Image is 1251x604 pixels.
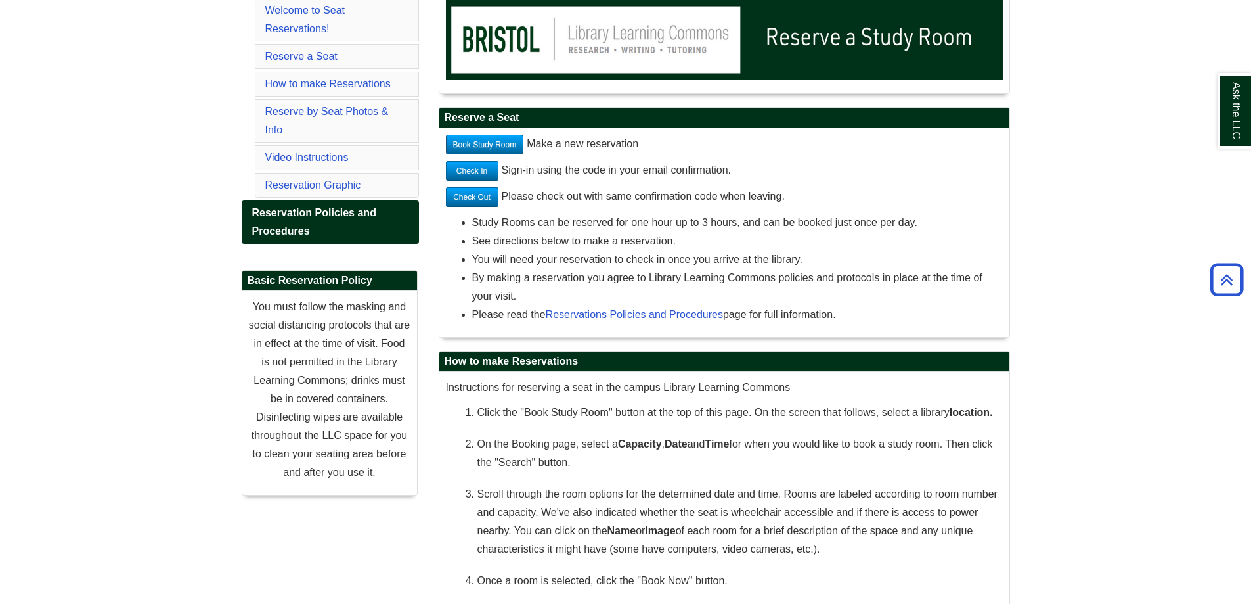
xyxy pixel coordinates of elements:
li: You will need your reservation to check in once you arrive at the library. [472,250,1003,269]
a: Check In [446,161,498,181]
strong: Name [607,525,636,536]
a: Back to Top [1206,271,1248,289]
span: Reservation Policies and Procedures [252,207,376,237]
a: Welcome to Seat Reservations! [265,5,345,34]
strong: Time [705,438,729,450]
strong: Image [645,525,675,536]
span: On the Booking page, select a , and for when you would like to book a study room. Then click the ... [477,438,993,468]
li: By making a reservation you agree to Library Learning Commons policies and protocols in place at ... [472,269,1003,306]
a: Book Study Room [446,135,524,154]
span: Instructions for reserving a seat in the campus Library Learning Commons [446,382,791,393]
li: Study Rooms can be reserved for one hour up to 3 hours, and can be booked just once per day. [472,214,1003,232]
strong: Capacity [618,438,662,450]
p: Make a new reservation [446,135,1003,154]
span: location. [950,407,993,418]
a: Reservations Policies and Procedures [546,309,723,320]
p: Sign-in using the code in your email confirmation. [446,161,1003,181]
a: Video Instructions [265,152,349,163]
h2: Basic Reservation Policy [242,271,417,291]
h2: How to make Reservations [439,352,1009,372]
a: Reserve a Seat [265,51,338,62]
a: Reservation Graphic [265,179,361,191]
p: Please check out with same confirmation code when leaving. [446,187,1003,207]
a: Check Out [446,187,498,207]
li: Please read the page for full information. [472,306,1003,324]
span: Once a room is selected, click the "Book Now" button. [477,575,728,586]
span: Click the "Book Study Room" button at the top of this page. On the screen that follows, select a ... [477,407,950,418]
a: Reserve by Seat Photos & Info [265,106,389,135]
span: You must follow the masking and social distancing protocols that are in effect at the time of vis... [249,301,410,478]
span: Scroll through the room options for the determined date and time. Rooms are labeled according to ... [477,488,998,555]
h2: Reserve a Seat [439,108,1009,128]
a: Reservation Policies and Procedures [242,200,419,244]
a: How to make Reservations [265,78,391,89]
li: See directions below to make a reservation. [472,232,1003,250]
strong: Date [665,438,688,450]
